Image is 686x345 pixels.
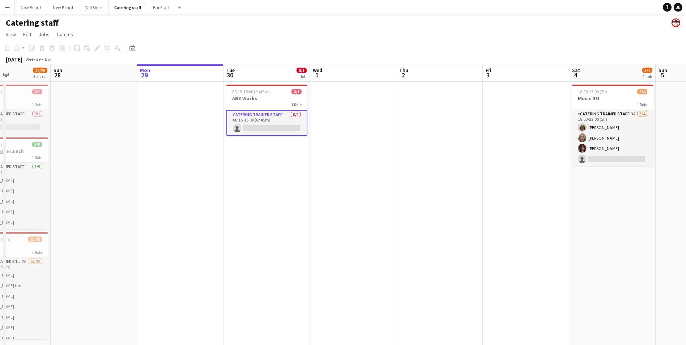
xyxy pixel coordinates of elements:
h3: Music 4 U [572,95,653,102]
button: New Board [15,0,47,14]
app-card-role: Catering trained staff0/108:15-15:00 (6h45m) [226,110,307,136]
span: 15/20 [28,237,42,242]
span: Comms [57,31,73,38]
div: 1 Job [297,74,306,79]
span: 3/4 [642,68,652,73]
span: Jobs [39,31,50,38]
div: 3 Jobs [33,74,47,79]
span: 1 Role [32,102,42,107]
span: 1 [312,71,322,79]
span: 29 [139,71,150,79]
span: 0/1 [32,89,42,94]
span: Tue [226,67,235,73]
span: 4 [571,71,580,79]
app-job-card: 08:15-15:00 (6h45m)0/1ABZ Works1 RoleCatering trained staff0/108:15-15:00 (6h45m) [226,85,307,136]
span: Week 39 [24,56,42,62]
span: Thu [399,67,408,73]
h3: ABZ Works [226,95,307,102]
span: 1 Role [32,250,42,255]
span: 30 [225,71,235,79]
app-card-role: Catering trained staff3A3/418:00-23:00 (5h)[PERSON_NAME][PERSON_NAME][PERSON_NAME] [572,110,653,166]
app-job-card: 18:00-23:00 (5h)3/4Music 4 U1 RoleCatering trained staff3A3/418:00-23:00 (5h)[PERSON_NAME][PERSON... [572,85,653,166]
span: 0/1 [291,89,302,94]
span: 3/4 [637,89,647,94]
app-user-avatar: Beach Ballroom [672,18,680,27]
div: BST [45,56,52,62]
span: 0/1 [297,68,307,73]
span: 1 Role [291,102,302,107]
a: View [3,30,19,39]
span: 1 Role [637,102,647,107]
span: 5/5 [32,142,42,147]
button: Tall Ships [79,0,108,14]
button: Bar Staff [147,0,175,14]
span: Edit [23,31,31,38]
button: New Board [47,0,79,14]
span: 20/26 [33,68,47,73]
div: [DATE] [6,56,22,63]
button: Catering staff [108,0,147,14]
a: Edit [20,30,34,39]
span: Sat [572,67,580,73]
span: Sun [659,67,667,73]
span: 1 Role [32,155,42,160]
a: Jobs [36,30,52,39]
span: Mon [140,67,150,73]
div: 1 Job [643,74,652,79]
span: View [6,31,16,38]
span: Sun [54,67,62,73]
span: 2 [398,71,408,79]
h1: Catering staff [6,17,59,28]
span: 08:15-15:00 (6h45m) [232,89,270,94]
span: Fri [486,67,491,73]
span: Wed [313,67,322,73]
span: 18:00-23:00 (5h) [578,89,607,94]
a: Comms [54,30,76,39]
span: 3 [485,71,491,79]
span: 5 [657,71,667,79]
span: 28 [52,71,62,79]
